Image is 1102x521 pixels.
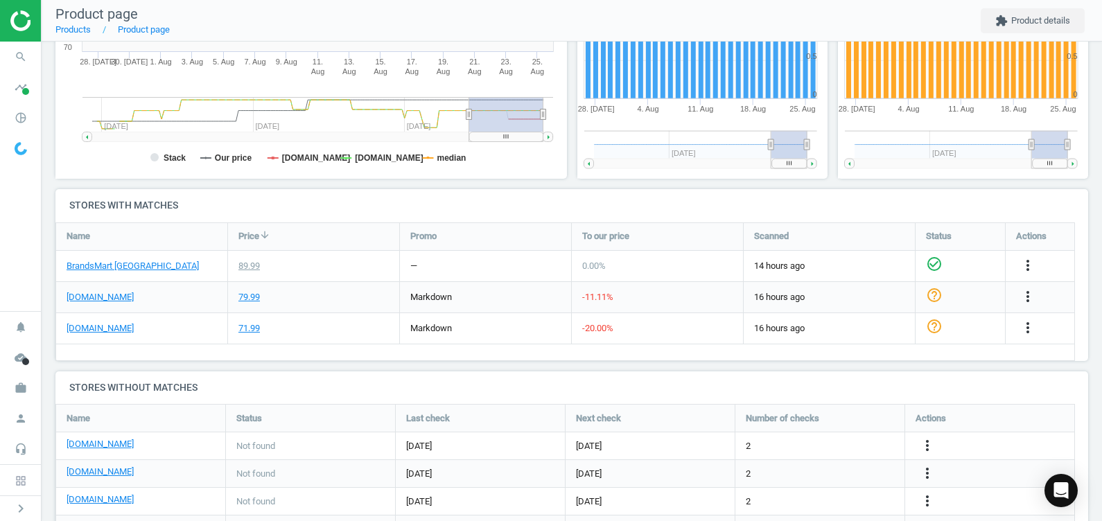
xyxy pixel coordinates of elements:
h4: Stores with matches [55,189,1088,222]
i: headset_mic [8,436,34,462]
i: person [8,405,34,432]
span: Next check [576,412,621,425]
tspan: 17. [407,58,417,66]
button: extensionProduct details [981,8,1085,33]
div: 89.99 [238,260,260,272]
tspan: Aug [437,67,451,76]
tspan: 25. Aug [789,105,815,113]
tspan: Aug [311,67,325,76]
tspan: 28. [DATE] [577,105,614,113]
span: -11.11 % [582,292,613,302]
span: To our price [582,230,629,242]
i: notifications [8,314,34,340]
span: [DATE] [406,468,554,480]
span: Promo [410,230,437,242]
span: 16 hours ago [754,322,904,335]
tspan: 30. [DATE] [111,58,148,66]
span: 16 hours ago [754,291,904,303]
i: work [8,375,34,401]
tspan: 11. Aug [688,105,713,113]
i: help_outline [926,318,943,335]
tspan: 11. [313,58,323,66]
i: more_vert [919,493,936,509]
tspan: Stack [164,153,186,163]
i: more_vert [1020,288,1036,305]
span: Actions [1016,230,1047,242]
button: more_vert [919,437,936,455]
span: [DATE] [406,440,554,452]
img: ajHJNr6hYgQAAAAASUVORK5CYII= [10,10,109,31]
span: markdown [410,292,452,302]
tspan: 9. Aug [276,58,297,66]
span: Name [67,230,90,242]
a: Product page [118,24,170,35]
i: cloud_done [8,344,34,371]
span: Actions [916,412,946,425]
img: wGWNvw8QSZomAAAAABJRU5ErkJggg== [15,142,27,155]
tspan: 25. [532,58,543,66]
tspan: Aug [405,67,419,76]
tspan: 25. Aug [1051,105,1076,113]
span: 2 [746,468,751,480]
button: chevron_right [3,500,38,518]
span: Price [238,230,259,242]
i: extension [995,15,1008,27]
div: — [410,260,417,272]
span: 2 [746,440,751,452]
tspan: 7. Aug [244,58,265,66]
tspan: [DOMAIN_NAME] [282,153,351,163]
tspan: 4. Aug [898,105,919,113]
tspan: 28. [DATE] [838,105,875,113]
tspan: 19. [438,58,448,66]
tspan: Aug [531,67,545,76]
span: 0.00 % [582,260,606,271]
i: help_outline [926,287,943,303]
h4: Stores without matches [55,371,1088,404]
span: 14 hours ago [754,260,904,272]
span: Not found [236,468,275,480]
span: 2 [746,495,751,508]
button: more_vert [1020,319,1036,337]
i: search [8,44,34,70]
i: more_vert [1020,257,1036,274]
tspan: Our price [215,153,252,163]
span: Status [236,412,262,425]
span: [DATE] [576,495,602,508]
tspan: 3. Aug [182,58,203,66]
i: chevron_right [12,500,29,517]
span: Scanned [754,230,789,242]
a: [DOMAIN_NAME] [67,291,134,303]
button: more_vert [919,493,936,511]
span: Number of checks [746,412,819,425]
tspan: [DOMAIN_NAME] [355,153,423,163]
tspan: Aug [499,67,513,76]
i: timeline [8,74,34,100]
tspan: 5. Aug [213,58,234,66]
span: Product page [55,6,138,22]
i: check_circle_outline [926,256,943,272]
a: [DOMAIN_NAME] [67,438,134,450]
a: [DOMAIN_NAME] [67,322,134,335]
span: Name [67,412,90,425]
tspan: 23. [500,58,511,66]
i: pie_chart_outlined [8,105,34,131]
span: Status [926,230,952,242]
span: markdown [410,323,452,333]
span: [DATE] [576,440,602,452]
tspan: 18. Aug [1001,105,1026,113]
span: [DATE] [576,468,602,480]
span: [DATE] [406,495,554,508]
tspan: 11. Aug [948,105,974,113]
div: 79.99 [238,291,260,303]
tspan: 28. [DATE] [80,58,116,66]
text: 0 [1074,90,1078,98]
tspan: 21. [469,58,480,66]
tspan: 1. Aug [150,58,172,66]
div: 71.99 [238,322,260,335]
text: 0.5 [1067,52,1077,60]
i: more_vert [919,465,936,482]
text: 0.5 [806,52,816,60]
a: BrandsMart [GEOGRAPHIC_DATA] [67,260,199,272]
tspan: 13. [344,58,354,66]
button: more_vert [1020,288,1036,306]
